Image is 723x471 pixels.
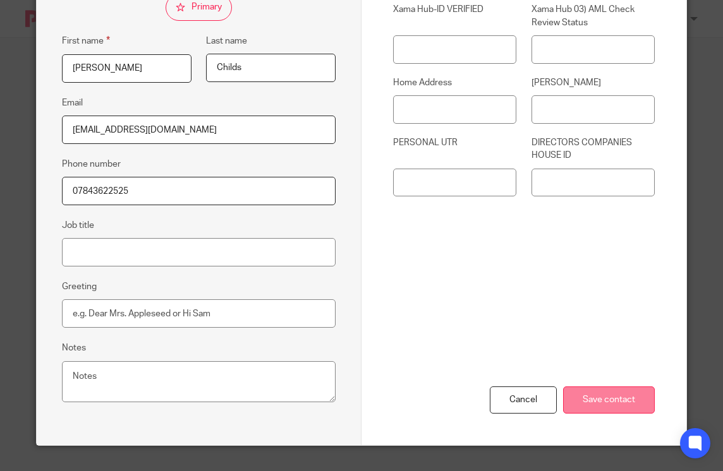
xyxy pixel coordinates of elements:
[563,386,655,414] input: Save contact
[62,280,97,293] label: Greeting
[62,33,110,48] label: First name
[206,35,247,47] label: Last name
[532,136,655,162] label: DIRECTORS COMPANIES HOUSE ID
[62,158,121,170] label: Phone number
[393,136,516,162] label: PERSONAL UTR
[490,386,557,414] div: Cancel
[62,219,94,232] label: Job title
[62,342,86,354] label: Notes
[393,76,516,89] label: Home Address
[62,97,83,109] label: Email
[62,299,336,328] input: e.g. Dear Mrs. Appleseed or Hi Sam
[532,76,655,89] label: [PERSON_NAME]
[393,3,516,29] label: Xama Hub-ID VERIFIED
[532,3,655,29] label: Xama Hub 03) AML Check Review Status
